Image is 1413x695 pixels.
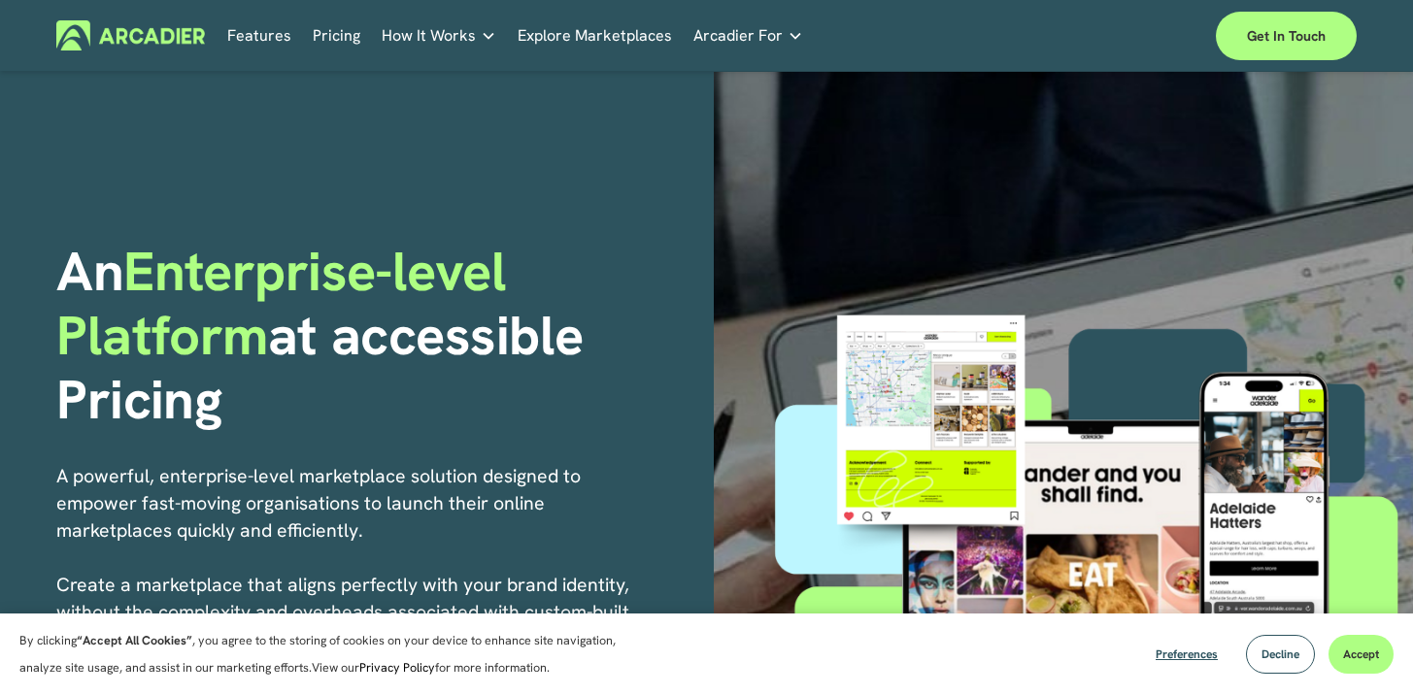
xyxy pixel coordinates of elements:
span: Accept [1343,646,1379,662]
button: Preferences [1141,635,1232,674]
a: Explore Marketplaces [518,20,672,50]
span: Arcadier For [693,22,783,50]
a: Privacy Policy [359,659,435,676]
a: Get in touch [1216,12,1357,60]
button: Accept [1329,635,1394,674]
p: By clicking , you agree to the storing of cookies on your device to enhance site navigation, anal... [19,627,651,681]
a: folder dropdown [382,20,496,50]
span: Preferences [1156,646,1218,662]
button: Decline [1246,635,1315,674]
a: Features [227,20,291,50]
span: How It Works [382,22,476,50]
h1: An at accessible Pricing [56,240,699,433]
strong: “Accept All Cookies” [77,632,192,648]
span: Enterprise-level Platform [56,236,520,371]
a: Pricing [313,20,360,50]
img: Arcadier [56,20,205,50]
a: folder dropdown [693,20,803,50]
span: Decline [1262,646,1299,662]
